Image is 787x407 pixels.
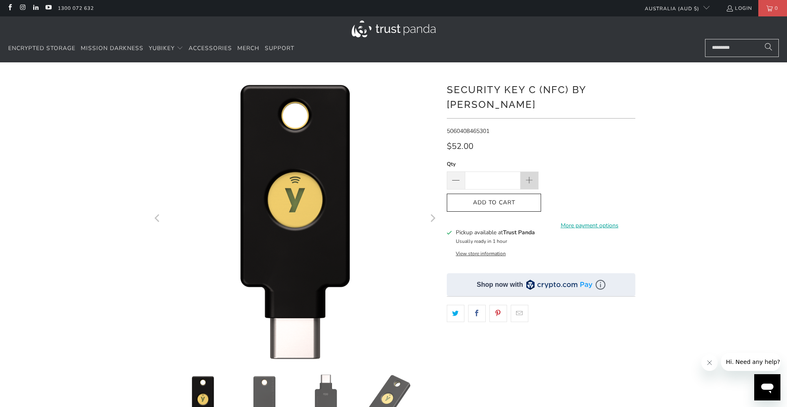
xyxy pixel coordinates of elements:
[489,305,507,322] a: Share this on Pinterest
[265,44,294,52] span: Support
[455,199,532,206] span: Add to Cart
[456,250,506,257] button: View store information
[721,353,780,371] iframe: Message from company
[456,238,507,245] small: Usually ready in 1 hour
[8,39,294,58] nav: Translation missing: en.navigation.header.main_nav
[456,228,535,237] h3: Pickup available at
[352,21,436,37] img: Trust Panda Australia
[447,160,539,169] label: Qty
[81,44,143,52] span: Mission Darkness
[189,39,232,58] a: Accessories
[758,39,779,57] button: Search
[477,280,523,289] div: Shop now with
[6,5,13,11] a: Trust Panda Australia on Facebook
[447,305,464,322] a: Share this on Twitter
[447,141,473,152] span: $52.00
[237,39,259,58] a: Merch
[447,336,635,364] iframe: Reviews Widget
[447,81,635,112] h1: Security Key C (NFC) by [PERSON_NAME]
[237,44,259,52] span: Merch
[511,305,528,322] a: Email this to a friend
[189,44,232,52] span: Accessories
[447,194,541,212] button: Add to Cart
[32,5,39,11] a: Trust Panda Australia on LinkedIn
[8,44,75,52] span: Encrypted Storage
[447,127,489,135] span: 5060408465301
[426,75,439,362] button: Next
[754,374,780,400] iframe: Button to launch messaging window
[58,4,94,13] a: 1300 072 632
[468,305,486,322] a: Share this on Facebook
[705,39,779,57] input: Search...
[19,5,26,11] a: Trust Panda Australia on Instagram
[152,75,439,362] a: Security Key C (NFC) by Yubico - Trust Panda
[726,4,752,13] a: Login
[151,75,164,362] button: Previous
[544,221,635,230] a: More payment options
[149,39,183,58] summary: YubiKey
[503,229,535,236] b: Trust Panda
[81,39,143,58] a: Mission Darkness
[45,5,52,11] a: Trust Panda Australia on YouTube
[701,354,718,371] iframe: Close message
[265,39,294,58] a: Support
[8,39,75,58] a: Encrypted Storage
[149,44,175,52] span: YubiKey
